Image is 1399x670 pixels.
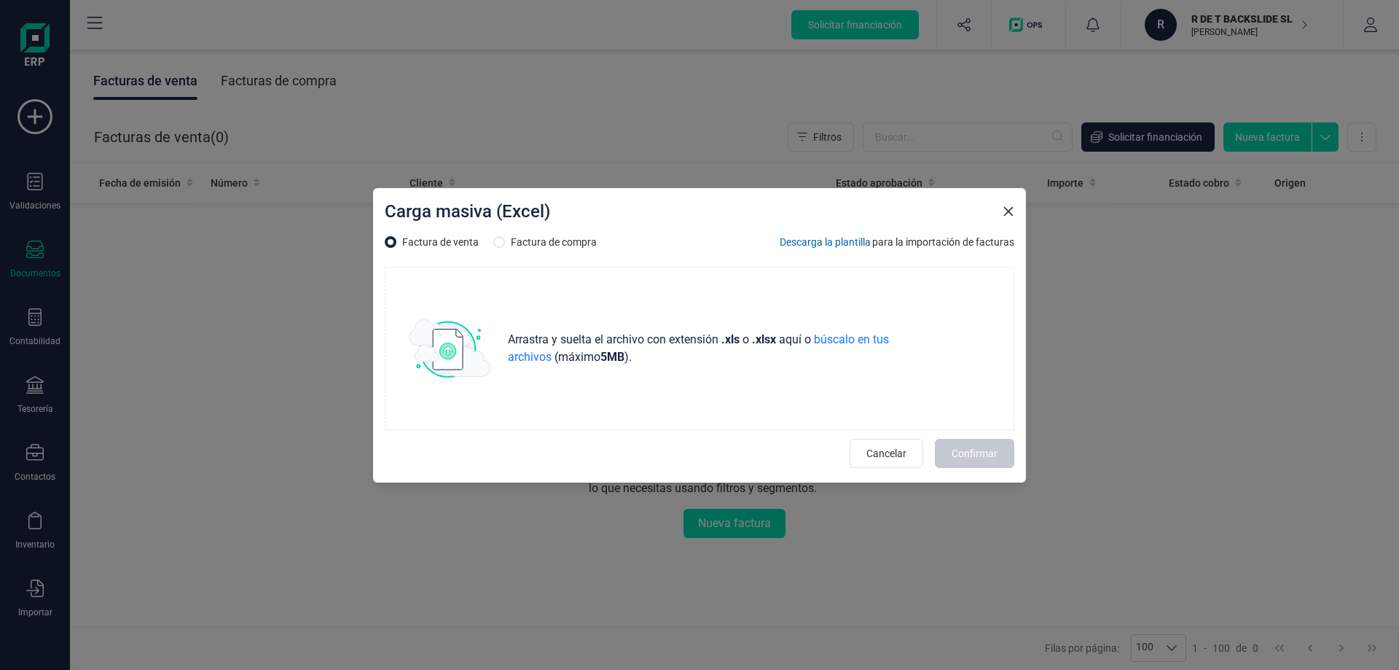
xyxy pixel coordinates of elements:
[952,446,998,461] span: Confirmar
[385,200,550,223] div: Carga masiva (Excel)
[935,439,1014,468] button: Confirmar
[508,331,718,348] span: Arrastra y suelta el archivo con extensión
[511,235,597,249] span: Factura de compra
[600,350,624,364] strong: 5 MB
[721,331,740,348] strong: .xls
[1003,206,1014,217] button: Close
[780,229,1014,255] div: para la importación de facturas
[752,332,776,346] strong: .xlsx
[402,235,479,249] span: Factura de venta
[850,439,923,468] button: Cancelar
[508,332,889,364] span: búscalo en tus archivos
[780,235,871,249] span: Descarga la plantilla
[502,331,990,366] p: aquí o (máximo ) .
[409,319,490,378] img: subir_archivo
[740,332,752,346] span: o
[866,446,906,461] span: Cancelar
